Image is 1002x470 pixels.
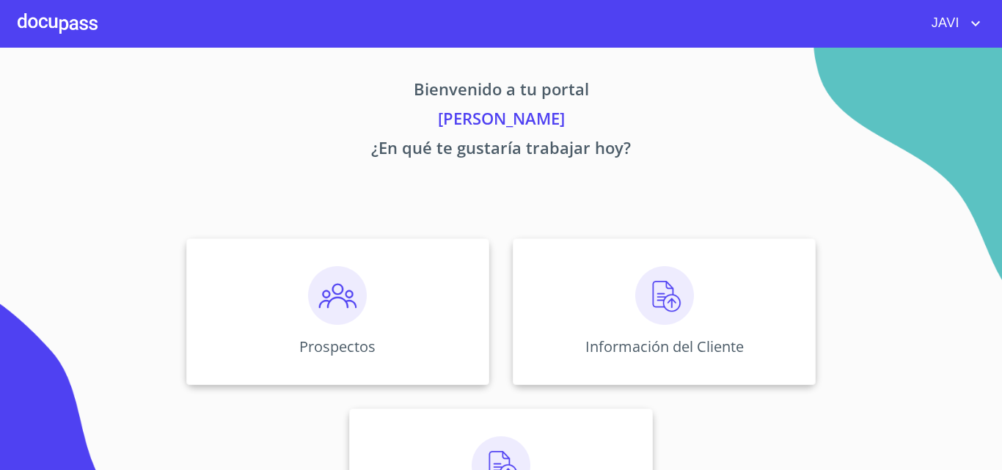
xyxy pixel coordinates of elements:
button: account of current user [921,12,984,35]
p: Bienvenido a tu portal [49,77,953,106]
img: prospectos.png [308,266,367,325]
img: carga.png [635,266,694,325]
span: JAVI [921,12,967,35]
p: ¿En qué te gustaría trabajar hoy? [49,136,953,165]
p: Información del Cliente [585,337,744,356]
p: Prospectos [299,337,376,356]
p: [PERSON_NAME] [49,106,953,136]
